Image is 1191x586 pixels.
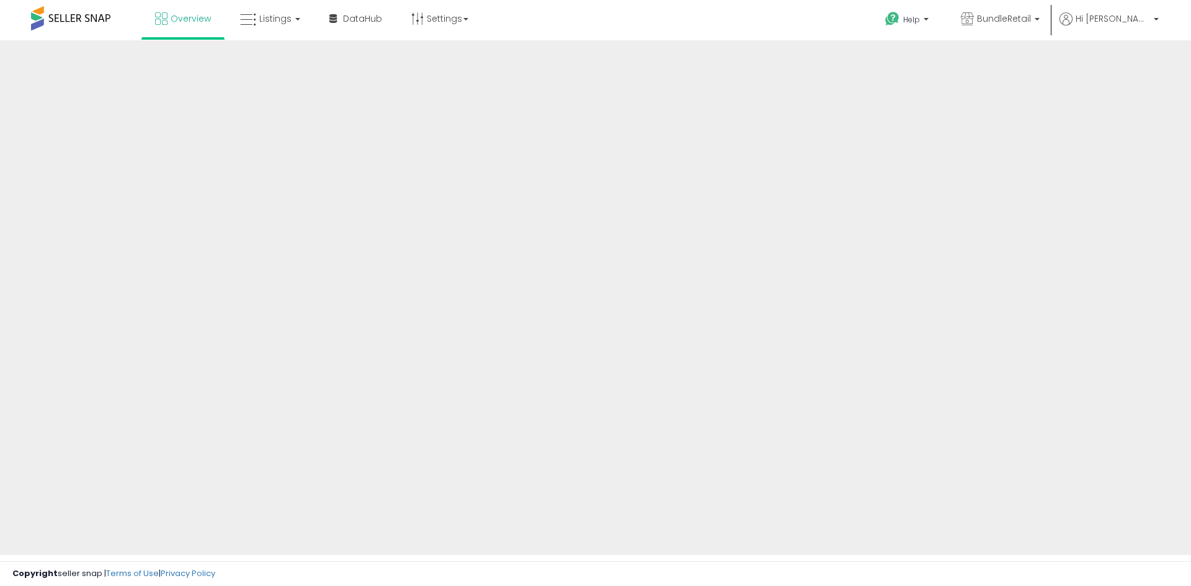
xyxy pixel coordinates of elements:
[343,12,382,25] span: DataHub
[875,2,941,40] a: Help
[977,12,1031,25] span: BundleRetail
[1076,12,1150,25] span: Hi [PERSON_NAME]
[885,11,900,27] i: Get Help
[171,12,211,25] span: Overview
[259,12,292,25] span: Listings
[1059,12,1159,40] a: Hi [PERSON_NAME]
[903,14,920,25] span: Help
